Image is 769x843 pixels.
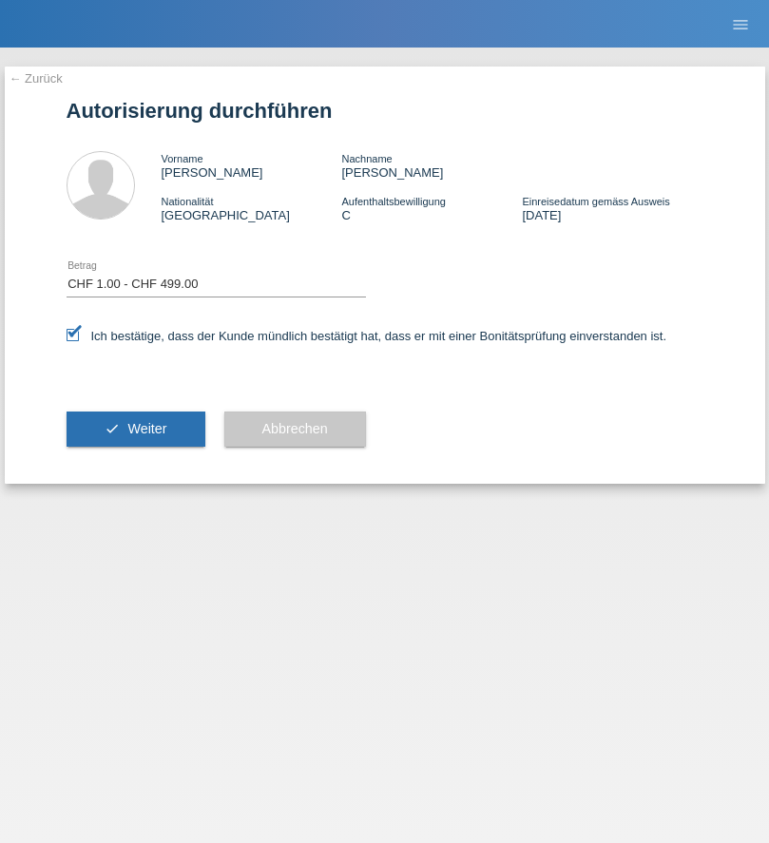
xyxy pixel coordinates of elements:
[105,421,120,436] i: check
[341,151,522,180] div: [PERSON_NAME]
[127,421,166,436] span: Weiter
[162,151,342,180] div: [PERSON_NAME]
[67,99,703,123] h1: Autorisierung durchführen
[341,153,392,164] span: Nachname
[162,196,214,207] span: Nationalität
[522,196,669,207] span: Einreisedatum gemäss Ausweis
[341,194,522,222] div: C
[262,421,328,436] span: Abbrechen
[67,329,667,343] label: Ich bestätige, dass der Kunde mündlich bestätigt hat, dass er mit einer Bonitätsprüfung einversta...
[721,18,759,29] a: menu
[162,153,203,164] span: Vorname
[731,15,750,34] i: menu
[341,196,445,207] span: Aufenthaltsbewilligung
[10,71,63,86] a: ← Zurück
[67,412,205,448] button: check Weiter
[522,194,702,222] div: [DATE]
[224,412,366,448] button: Abbrechen
[162,194,342,222] div: [GEOGRAPHIC_DATA]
